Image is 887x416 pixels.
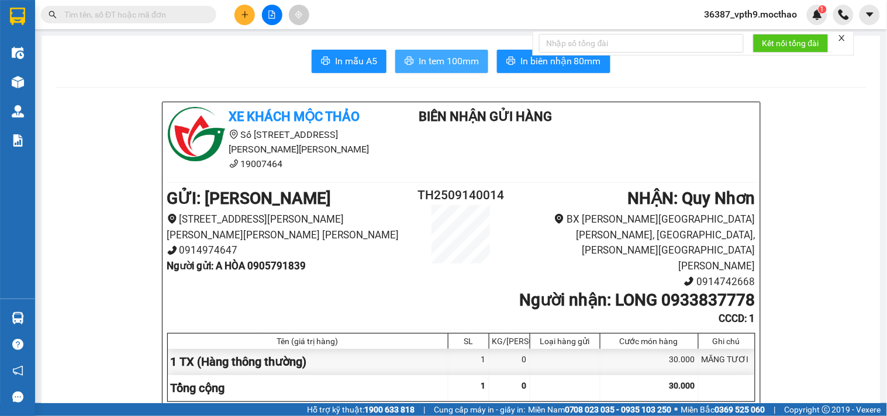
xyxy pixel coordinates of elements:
input: Tìm tên, số ĐT hoặc mã đơn [64,8,202,21]
span: ⚪️ [675,407,678,412]
li: [STREET_ADDRESS][PERSON_NAME][PERSON_NAME][PERSON_NAME] [PERSON_NAME] [167,212,412,242]
span: question-circle [12,339,23,350]
img: logo.jpg [6,6,47,47]
span: Hỗ trợ kỹ thuật: [307,403,415,416]
span: Cung cấp máy in - giấy in: [434,403,525,416]
span: | [423,403,425,416]
strong: 1900 633 818 [364,405,415,414]
span: printer [405,56,414,67]
div: Cước món hàng [603,337,695,346]
span: | [774,403,776,416]
span: In biên nhận 80mm [520,54,601,68]
button: file-add [262,5,282,25]
span: plus [241,11,249,19]
span: Miền Bắc [681,403,765,416]
span: 1 [481,381,486,390]
span: search [49,11,57,19]
strong: 0708 023 035 - 0935 103 250 [565,405,672,414]
li: BX [PERSON_NAME][GEOGRAPHIC_DATA][PERSON_NAME], [GEOGRAPHIC_DATA], [PERSON_NAME][GEOGRAPHIC_DATA]... [510,212,755,274]
img: logo.jpg [167,107,226,165]
div: SL [451,337,486,346]
span: copyright [822,405,830,414]
input: Nhập số tổng đài [539,34,744,53]
span: Miền Nam [528,403,672,416]
b: Biên Nhận Gửi Hàng [419,109,553,124]
b: GỬI : [PERSON_NAME] [167,189,332,208]
div: 1 TX (Hàng thông thường) [168,349,448,375]
span: phone [684,276,694,286]
span: Tổng cộng [171,381,225,395]
li: 0914974647 [167,242,412,258]
div: Ghi chú [702,337,752,346]
span: 1 [820,5,824,13]
span: file-add [268,11,276,19]
span: aim [295,11,303,19]
li: VP Quy Nhơn [81,63,156,76]
b: Người gửi : A HÒA 0905791839 [167,260,306,272]
span: In mẫu A5 [335,54,377,68]
span: phone [167,245,177,255]
span: message [12,391,23,403]
span: close [838,34,846,42]
span: 0 [522,381,527,390]
span: Kết nối tổng đài [762,37,819,50]
span: phone [229,159,239,168]
li: Số [STREET_ADDRESS][PERSON_NAME][PERSON_NAME] [167,127,385,157]
b: Xe khách Mộc Thảo [229,109,360,124]
div: KG/[PERSON_NAME] [492,337,527,346]
img: phone-icon [838,9,849,20]
div: 30.000 [600,349,699,375]
img: warehouse-icon [12,312,24,324]
li: Xe khách Mộc Thảo [6,6,170,50]
div: 1 [448,349,489,375]
button: aim [289,5,309,25]
span: 30.000 [669,381,695,390]
button: Kết nối tổng đài [753,34,829,53]
button: printerIn tem 100mm [395,50,488,73]
div: 0 [489,349,530,375]
img: solution-icon [12,134,24,147]
img: warehouse-icon [12,47,24,59]
button: printerIn mẫu A5 [312,50,386,73]
span: 36387_vpth9.mocthao [695,7,807,22]
h2: TH2509140014 [412,186,510,205]
li: 0914742668 [510,274,755,290]
span: environment [167,214,177,224]
b: CCCD : 1 [719,313,755,324]
button: printerIn biên nhận 80mm [497,50,610,73]
span: environment [229,130,239,139]
b: NHẬN : Quy Nhơn [627,189,755,208]
span: caret-down [865,9,875,20]
span: environment [554,214,564,224]
div: MĂNG TƯƠI [699,349,755,375]
div: Loại hàng gửi [533,337,597,346]
b: Người nhận : LONG 0933837778 [519,290,755,310]
sup: 1 [819,5,827,13]
span: printer [506,56,516,67]
li: 19007464 [167,157,385,171]
span: printer [321,56,330,67]
button: plus [234,5,255,25]
strong: 0369 525 060 [715,405,765,414]
img: logo-vxr [10,8,25,25]
li: VP [PERSON_NAME] [6,63,81,76]
button: caret-down [860,5,880,25]
span: environment [6,78,14,86]
img: warehouse-icon [12,76,24,88]
span: notification [12,365,23,376]
div: Tên (giá trị hàng) [171,337,445,346]
img: warehouse-icon [12,105,24,117]
span: environment [81,78,89,86]
img: icon-new-feature [812,9,823,20]
span: In tem 100mm [419,54,479,68]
